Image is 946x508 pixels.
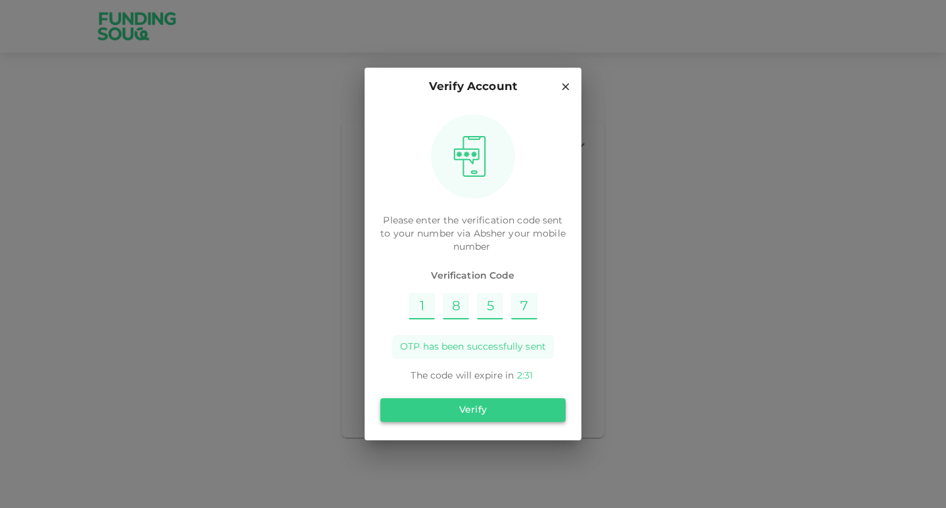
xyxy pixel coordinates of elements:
span: 2 : 31 [517,371,533,381]
p: Please enter the verification code sent to your number via Absher [380,214,566,254]
button: Verify [380,398,566,422]
input: Please enter OTP character 1 [409,293,435,319]
input: Please enter OTP character 4 [511,293,537,319]
span: The code will expire in [411,371,514,381]
p: Verify Account [429,78,517,96]
img: otpImage [449,135,491,177]
input: Please enter OTP character 3 [477,293,503,319]
span: Verification Code [380,269,566,283]
span: OTP has been successfully sent [400,340,546,354]
input: Please enter OTP character 2 [443,293,469,319]
span: your mobile number [453,229,566,252]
